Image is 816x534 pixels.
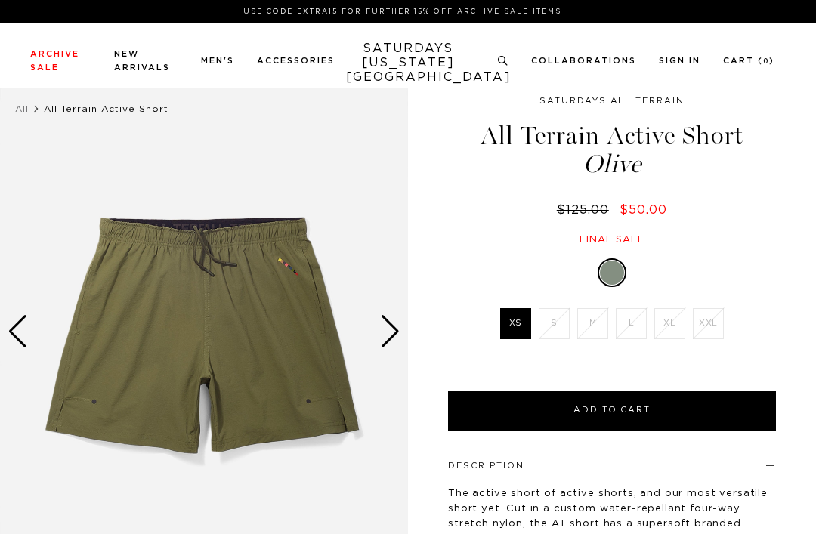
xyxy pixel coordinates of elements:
[446,123,778,177] h1: All Terrain Active Short
[446,233,778,246] div: Final sale
[723,57,774,65] a: Cart (0)
[8,315,28,348] div: Previous slide
[763,58,769,65] small: 0
[446,152,778,177] span: Olive
[380,315,400,348] div: Next slide
[531,57,636,65] a: Collaborations
[659,57,700,65] a: Sign In
[15,104,29,113] a: All
[448,391,776,431] button: Add to Cart
[557,204,615,216] del: $125.00
[201,57,234,65] a: Men's
[448,461,524,470] button: Description
[500,308,531,339] label: XS
[620,204,667,216] span: $50.00
[36,6,768,17] p: Use Code EXTRA15 for Further 15% Off Archive Sale Items
[44,104,168,113] span: All Terrain Active Short
[257,57,335,65] a: Accessories
[30,50,79,72] a: Archive Sale
[346,42,471,85] a: SATURDAYS[US_STATE][GEOGRAPHIC_DATA]
[114,50,170,72] a: New Arrivals
[446,91,778,112] h4: Saturdays All Terrain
